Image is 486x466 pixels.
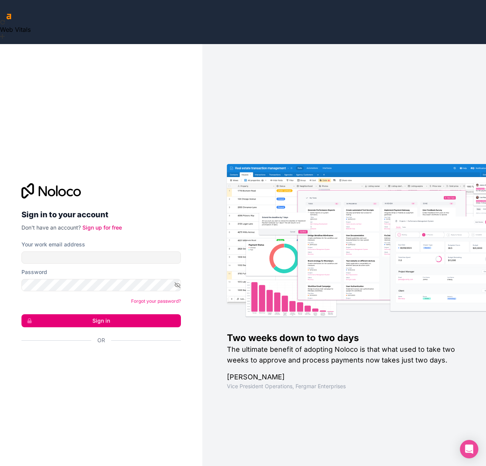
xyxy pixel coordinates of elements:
h2: Sign in to your account [21,208,181,222]
div: Open Intercom Messenger [460,440,478,458]
h2: The ultimate benefit of adopting Noloco is that what used to take two weeks to approve and proces... [227,344,461,366]
button: Sign in [21,314,181,327]
label: Your work email address [21,241,85,248]
span: Don't have an account? [21,224,81,231]
h1: [PERSON_NAME] [227,372,461,382]
a: Forgot your password? [131,298,181,304]
h1: Two weeks down to two days [227,332,461,344]
a: Sign up for free [82,224,122,231]
h1: Vice President Operations , Fergmar Enterprises [227,382,461,390]
input: Password [21,279,181,291]
span: Or [97,336,105,344]
label: Password [21,268,47,276]
input: Email address [21,251,181,264]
